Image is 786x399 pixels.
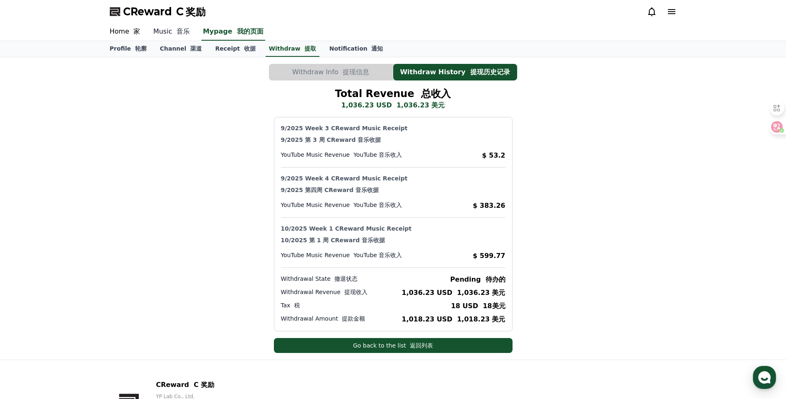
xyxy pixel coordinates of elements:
[473,251,505,261] p: $ 599.77
[156,380,295,390] p: CReward
[353,151,402,158] font: YouTube 音乐收入
[421,88,451,100] font: 总收入
[470,68,510,76] font: 提现历史记录
[281,136,381,143] font: 9/2025 第 3 周 CReward 音乐收据
[486,275,505,283] font: 待办的
[344,289,368,295] font: 提现收入
[281,124,505,147] p: 9/2025 Week 3 CReward Music Receipt
[123,275,143,282] span: Settings
[153,41,209,57] a: Channel 渠道
[410,342,433,349] font: 返回列表
[343,68,369,76] font: 提现信息
[107,263,159,284] a: Settings
[402,314,505,324] p: 1,018.23 USD
[335,87,451,100] h2: Total Revenue
[294,302,300,309] font: 税
[483,302,505,310] font: 18美元
[281,237,385,243] font: 10/2025 第 1 周 CReward 音乐收据
[103,41,153,57] a: Profile 轮廓
[393,64,517,80] button: Withdraw History 提现历史记录
[135,45,147,52] font: 轮廓
[177,27,190,35] font: 音乐
[323,41,390,57] a: Notification 通知
[274,338,513,353] button: Go back to the list 返回列表
[103,23,147,41] a: Home 家
[371,45,383,52] font: 通知
[208,41,262,57] a: Receipt 收据
[281,288,368,298] p: Withdrawal Revenue
[334,275,358,282] font: 撤退状态
[281,251,402,261] p: YouTube Music Revenue
[397,101,445,109] font: 1,036.23 美元
[451,301,505,311] p: 18 USD
[353,202,402,208] font: YouTube 音乐收入
[147,23,196,41] a: Music 音乐
[266,41,319,57] a: Withdraw 提取
[281,174,505,197] p: 9/2025 Week 4 CReward Music Receipt
[281,151,402,161] p: YouTube Music Revenue
[281,187,379,193] font: 9/2025 第四周 CReward 音乐收据
[353,252,402,258] font: YouTube 音乐收入
[193,381,214,389] font: C 奖励
[402,288,505,298] p: 1,036.23 USD
[133,27,140,35] font: 家
[450,275,505,285] p: Pending
[237,27,264,35] font: 我的页面
[244,45,256,52] font: 收据
[190,45,202,52] font: 渠道
[457,315,505,323] font: 1,018.23 美元
[335,100,451,110] p: 1,036.23 USD
[342,315,365,322] font: 提款金额
[21,275,36,282] span: Home
[55,263,107,284] a: Messages
[281,275,358,285] p: Withdrawal State
[473,201,505,211] p: $ 383.26
[2,263,55,284] a: Home
[269,64,393,80] button: Withdraw Info 提现信息
[457,289,505,297] font: 1,036.23 美元
[69,276,93,282] span: Messages
[201,23,265,41] a: Mypage 我的页面
[110,5,206,18] a: CReward C 奖励
[281,224,505,248] p: 10/2025 Week 1 CReward Music Receipt
[123,5,206,18] span: CReward
[281,301,300,311] p: Tax
[281,314,365,324] p: Withdrawal Amount
[281,201,402,211] p: YouTube Music Revenue
[482,151,505,161] p: $ 53.2
[305,45,316,52] font: 提取
[176,6,206,17] font: C 奖励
